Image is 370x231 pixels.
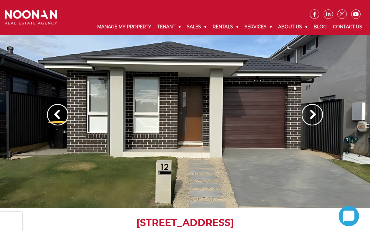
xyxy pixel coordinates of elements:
a: Rentals [209,19,241,35]
a: Services [241,19,275,35]
a: Sales [184,19,209,35]
a: Blog [310,19,330,35]
a: Manage My Property [94,19,154,35]
h1: [STREET_ADDRESS] [6,217,364,228]
img: Noonan Real Estate Agency [5,10,57,25]
img: Arrow slider [47,104,68,125]
a: Contact Us [330,19,365,35]
a: Tenant [154,19,184,35]
a: About Us [275,19,310,35]
img: Arrow slider [302,104,323,125]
